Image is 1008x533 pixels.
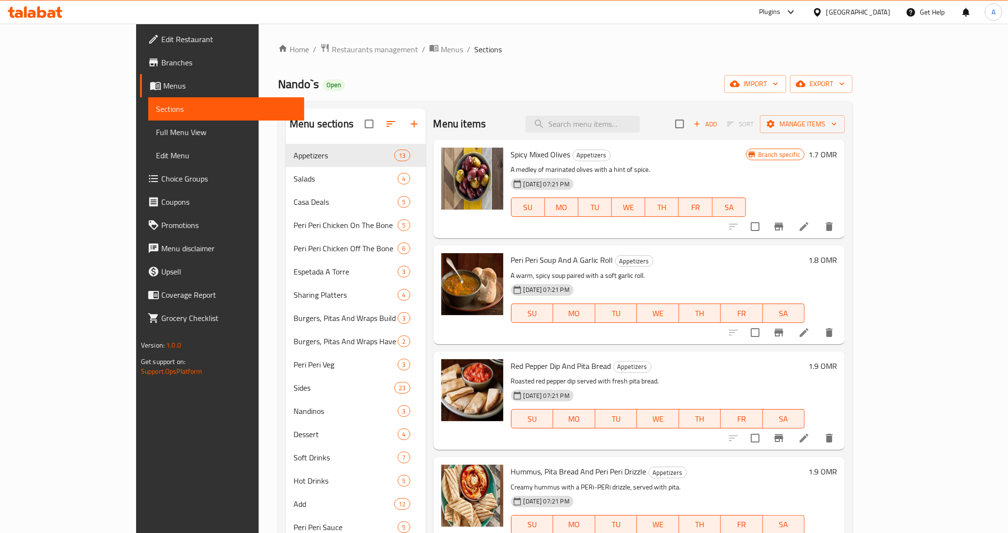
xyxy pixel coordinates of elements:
[595,409,637,428] button: TU
[148,144,305,167] a: Edit Menu
[613,361,651,373] div: Appetizers
[713,198,746,217] button: SA
[140,190,305,213] a: Coupons
[294,173,398,184] div: Salads
[403,112,426,136] button: Add section
[398,475,410,487] div: items
[808,465,837,478] h6: 1.9 OMR
[641,306,675,320] span: WE
[286,167,426,190] div: Salads4
[141,339,165,351] span: Version:
[763,304,805,323] button: SA
[798,221,810,232] a: Edit menu item
[286,492,426,516] div: Add12
[645,198,679,217] button: TH
[511,375,805,387] p: Roasted red pepper dip served with fresh pita bread.
[161,33,297,45] span: Edit Restaurant
[798,78,845,90] span: export
[573,150,610,161] span: Appetizers
[140,28,305,51] a: Edit Restaurant
[395,500,409,509] span: 12
[294,382,394,394] span: Sides
[398,290,409,300] span: 4
[140,51,305,74] a: Branches
[148,97,305,121] a: Sections
[140,213,305,237] a: Promotions
[612,198,645,217] button: WE
[826,7,890,17] div: [GEOGRAPHIC_DATA]
[599,306,634,320] span: TU
[511,481,805,493] p: Creamy hummus with a PERi-PERi drizzle, served with pita.
[398,360,409,369] span: 3
[379,112,403,136] span: Sort sections
[294,359,398,370] div: Peri Peri Veg
[679,304,721,323] button: TH
[616,200,641,214] span: WE
[294,498,394,510] div: Add
[140,260,305,283] a: Upsell
[398,453,409,462] span: 7
[398,266,410,277] div: items
[690,117,721,132] span: Add item
[320,43,418,56] a: Restaurants management
[725,518,759,532] span: FR
[434,117,486,131] h2: Menu items
[808,359,837,373] h6: 1.9 OMR
[511,164,746,176] p: A medley of marinated olives with a hint of spice.
[721,117,760,132] span: Select section first
[286,260,426,283] div: Espetada A Torre3
[294,405,398,417] span: Nandinos
[294,196,398,208] span: Casa Deals
[615,255,653,267] div: Appetizers
[394,498,410,510] div: items
[286,190,426,213] div: Casa Deals5
[359,114,379,134] span: Select all sections
[763,409,805,428] button: SA
[398,407,409,416] span: 3
[294,428,398,440] div: Dessert
[398,198,409,207] span: 5
[614,361,651,372] span: Appetizers
[725,412,759,426] span: FR
[398,196,410,208] div: items
[161,289,297,301] span: Coverage Report
[724,75,786,93] button: import
[669,114,690,134] span: Select section
[398,337,409,346] span: 2
[398,289,410,301] div: items
[467,44,470,55] li: /
[732,78,778,90] span: import
[767,518,801,532] span: SA
[161,173,297,184] span: Choice Groups
[140,167,305,190] a: Choice Groups
[721,409,763,428] button: FR
[294,312,398,324] span: Burgers, Pitas And Wraps Build Your Own
[398,430,409,439] span: 4
[398,243,410,254] div: items
[557,412,591,426] span: MO
[286,283,426,306] div: Sharing Platters4
[395,151,409,160] span: 13
[323,81,345,89] span: Open
[649,467,686,478] span: Appetizers
[398,173,410,184] div: items
[760,115,845,133] button: Manage items
[161,219,297,231] span: Promotions
[161,243,297,254] span: Menu disclaimer
[395,383,409,393] span: 23
[441,44,463,55] span: Menus
[398,359,410,370] div: items
[595,304,637,323] button: TU
[520,180,574,189] span: [DATE] 07:21 PM
[394,150,410,161] div: items
[745,428,765,448] span: Select to update
[286,469,426,492] div: Hot Drinks5
[294,452,398,463] span: Soft Drinks
[553,409,595,428] button: MO
[286,306,426,330] div: Burgers, Pitas And Wraps Build Your Own3
[526,116,640,133] input: search
[511,147,571,162] span: Spicy Mixed Olives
